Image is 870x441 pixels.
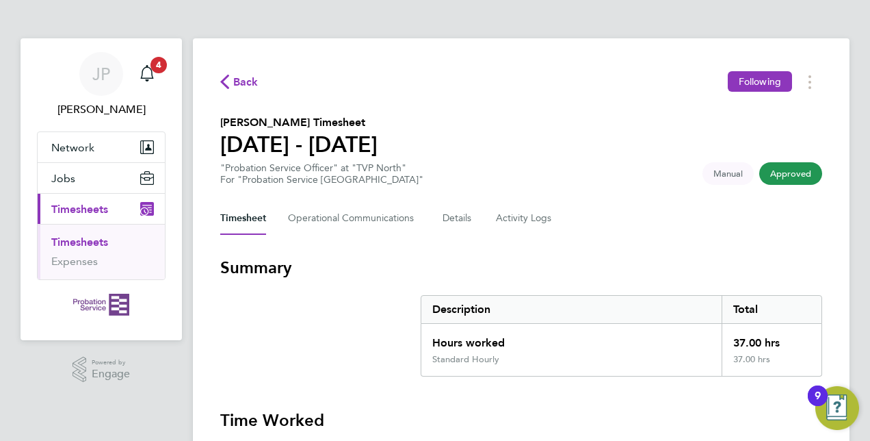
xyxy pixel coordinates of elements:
[51,255,98,268] a: Expenses
[38,194,165,224] button: Timesheets
[21,38,182,340] nav: Main navigation
[421,295,822,377] div: Summary
[815,386,859,430] button: Open Resource Center, 9 new notifications
[432,354,499,365] div: Standard Hourly
[815,396,821,414] div: 9
[92,357,130,368] span: Powered by
[73,294,129,316] img: probationservice-logo-retina.png
[220,257,822,279] h3: Summary
[220,131,378,158] h1: [DATE] - [DATE]
[51,141,94,154] span: Network
[443,202,474,235] button: Details
[220,114,378,131] h2: [PERSON_NAME] Timesheet
[702,162,754,185] span: This timesheet was manually created.
[133,52,161,96] a: 4
[220,73,259,90] button: Back
[220,409,822,431] h3: Time Worked
[37,52,166,118] a: JP[PERSON_NAME]
[722,296,821,323] div: Total
[51,236,108,249] a: Timesheets
[220,162,423,186] div: "Probation Service Officer" at "TVP North"
[739,75,781,88] span: Following
[233,74,259,90] span: Back
[38,132,165,162] button: Network
[51,172,75,185] span: Jobs
[51,203,108,216] span: Timesheets
[92,368,130,380] span: Engage
[421,296,722,323] div: Description
[496,202,553,235] button: Activity Logs
[288,202,421,235] button: Operational Communications
[722,354,821,376] div: 37.00 hrs
[150,57,167,73] span: 4
[38,224,165,279] div: Timesheets
[722,324,821,354] div: 37.00 hrs
[728,71,792,92] button: Following
[220,174,423,186] div: For "Probation Service [GEOGRAPHIC_DATA]"
[37,294,166,316] a: Go to home page
[72,357,131,383] a: Powered byEngage
[759,162,822,185] span: This timesheet has been approved.
[220,202,266,235] button: Timesheet
[37,101,166,118] span: Julia Powers
[38,163,165,193] button: Jobs
[797,71,822,92] button: Timesheets Menu
[421,324,722,354] div: Hours worked
[92,65,110,83] span: JP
